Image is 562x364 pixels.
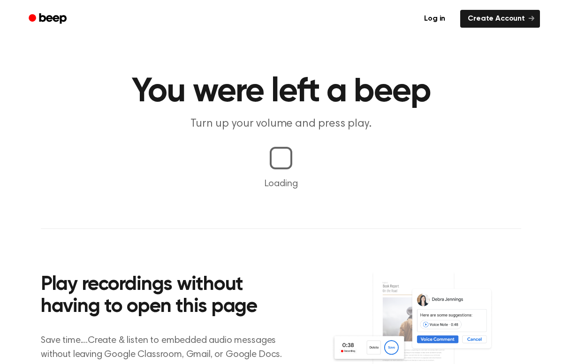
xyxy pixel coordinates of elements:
h1: You were left a beep [41,75,521,109]
p: Save time....Create & listen to embedded audio messages without leaving Google Classroom, Gmail, ... [41,334,294,362]
h2: Play recordings without having to open this page [41,274,294,318]
a: Create Account [460,10,540,28]
a: Beep [22,10,75,28]
p: Loading [11,177,551,191]
a: Log in [415,8,455,30]
p: Turn up your volume and press play. [101,116,461,132]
